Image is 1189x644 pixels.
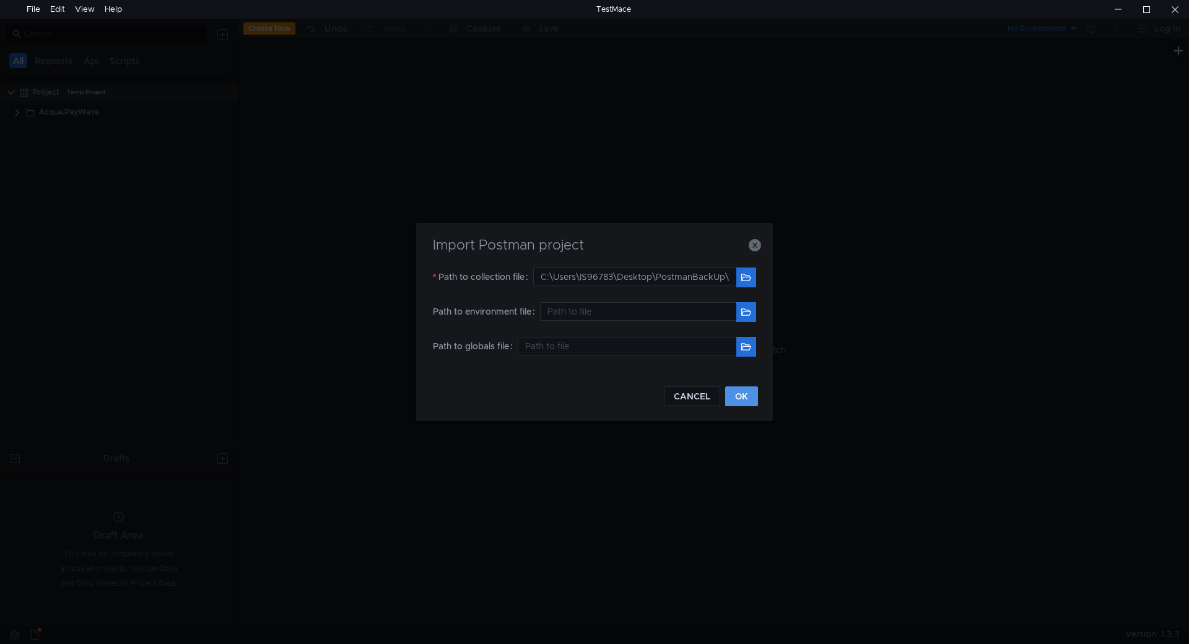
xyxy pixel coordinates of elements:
input: Path to file [518,337,736,355]
input: Path to file [533,268,736,286]
label: Path to environment file [433,302,540,321]
label: Path to collection file [433,268,533,286]
h3: Import Postman project [431,238,758,253]
label: Path to globals file [433,337,518,355]
input: Path to file [540,302,736,321]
